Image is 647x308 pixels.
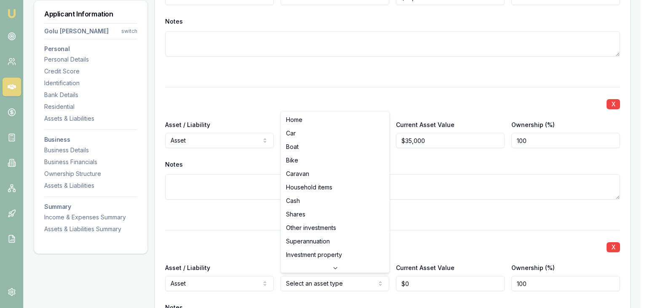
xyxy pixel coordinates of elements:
span: Boat [286,143,299,151]
span: Investment property [286,251,342,259]
span: Home [286,116,302,124]
span: Caravan [286,170,309,178]
span: Car [286,129,296,138]
span: Other investments [286,224,336,232]
span: Cash [286,197,300,205]
span: Shares [286,210,305,219]
span: Household items [286,183,332,192]
span: Bike [286,156,298,165]
span: Superannuation [286,237,330,246]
